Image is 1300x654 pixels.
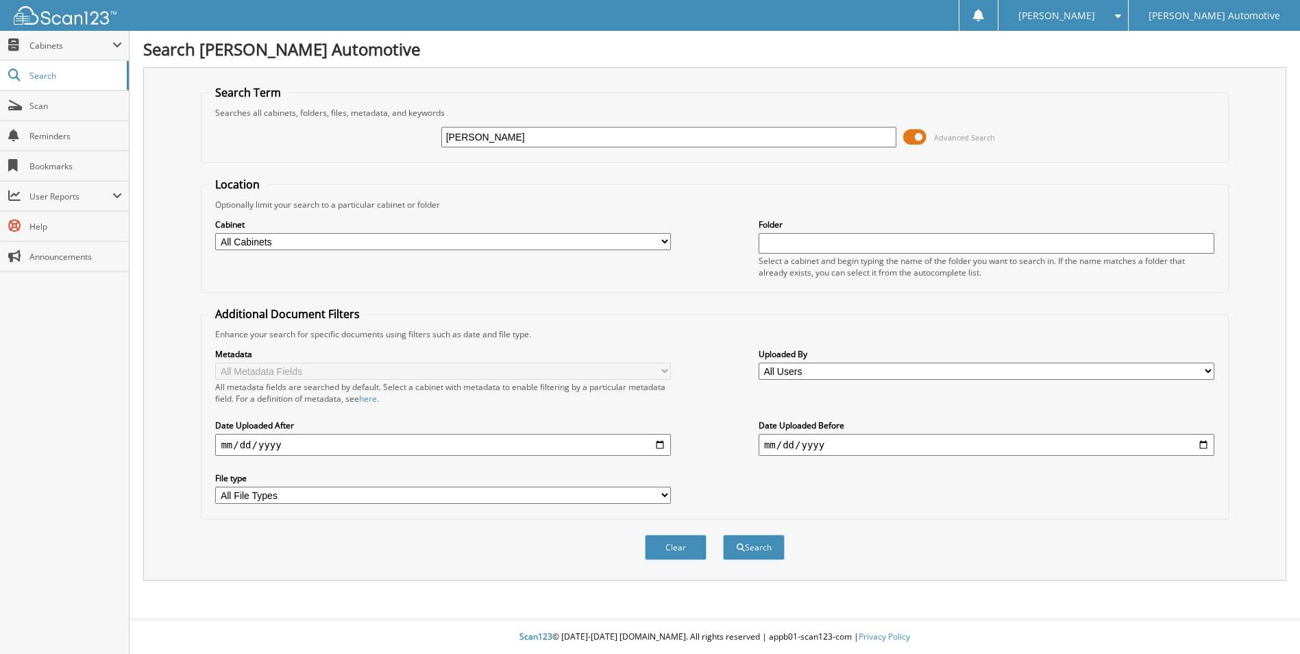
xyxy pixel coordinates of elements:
[1149,12,1280,20] span: [PERSON_NAME] Automotive
[14,6,116,25] img: scan123-logo-white.svg
[208,177,267,192] legend: Location
[519,631,552,642] span: Scan123
[29,40,112,51] span: Cabinets
[130,620,1300,654] div: © [DATE]-[DATE] [DOMAIN_NAME]. All rights reserved | appb01-scan123-com |
[215,472,671,484] label: File type
[759,255,1214,278] div: Select a cabinet and begin typing the name of the folder you want to search in. If the name match...
[29,70,120,82] span: Search
[859,631,910,642] a: Privacy Policy
[759,420,1214,431] label: Date Uploaded Before
[208,306,367,322] legend: Additional Document Filters
[215,381,671,404] div: All metadata fields are searched by default. Select a cabinet with metadata to enable filtering b...
[359,393,377,404] a: here
[208,107,1221,119] div: Searches all cabinets, folders, files, metadata, and keywords
[215,420,671,431] label: Date Uploaded After
[723,535,785,560] button: Search
[759,434,1214,456] input: end
[208,328,1221,340] div: Enhance your search for specific documents using filters such as date and file type.
[208,199,1221,210] div: Optionally limit your search to a particular cabinet or folder
[29,100,122,112] span: Scan
[208,85,288,100] legend: Search Term
[29,221,122,232] span: Help
[143,38,1286,60] h1: Search [PERSON_NAME] Automotive
[29,251,122,263] span: Announcements
[759,219,1214,230] label: Folder
[29,130,122,142] span: Reminders
[29,191,112,202] span: User Reports
[215,348,671,360] label: Metadata
[759,348,1214,360] label: Uploaded By
[215,219,671,230] label: Cabinet
[645,535,707,560] button: Clear
[1018,12,1095,20] span: [PERSON_NAME]
[215,434,671,456] input: start
[29,160,122,172] span: Bookmarks
[934,132,995,143] span: Advanced Search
